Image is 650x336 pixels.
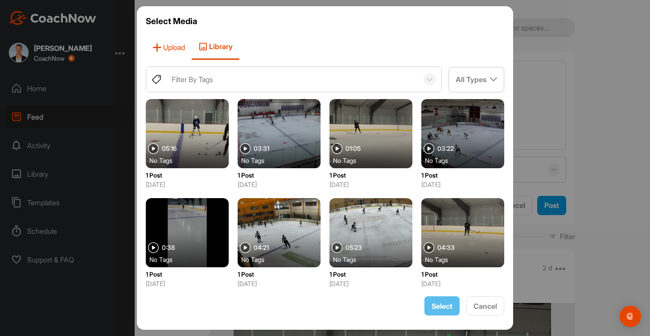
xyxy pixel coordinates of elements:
[329,170,412,180] p: 1 Post
[437,145,454,152] span: 03:22
[192,34,239,60] span: Library
[437,245,455,251] span: 04:33
[162,145,177,152] span: 05:16
[146,270,229,279] p: 1 Post
[424,242,434,253] img: play
[148,242,159,253] img: play
[149,255,232,264] div: No Tags
[620,306,641,327] div: Open Intercom Messenger
[238,180,321,189] p: [DATE]
[346,145,361,152] span: 01:05
[466,296,504,315] button: Cancel
[146,170,229,180] p: 1 Post
[238,270,321,279] p: 1 Post
[425,156,508,165] div: No Tags
[148,143,159,154] img: play
[421,180,504,189] p: [DATE]
[421,270,504,279] p: 1 Post
[162,245,175,251] span: 0:38
[346,245,362,251] span: 05:23
[329,270,412,279] p: 1 Post
[151,74,162,85] img: tags
[238,170,321,180] p: 1 Post
[332,143,342,154] img: play
[240,242,251,253] img: play
[421,279,504,288] p: [DATE]
[333,255,416,264] div: No Tags
[449,67,504,91] div: All Types
[241,255,324,264] div: No Tags
[425,255,508,264] div: No Tags
[421,170,504,180] p: 1 Post
[254,245,269,251] span: 04:21
[432,302,453,311] span: Select
[172,74,213,85] div: Filter By Tags
[240,143,251,154] img: play
[146,15,504,28] h3: Select Media
[238,279,321,288] p: [DATE]
[473,302,497,311] span: Cancel
[329,279,412,288] p: [DATE]
[146,279,229,288] p: [DATE]
[329,180,412,189] p: [DATE]
[241,156,324,165] div: No Tags
[146,180,229,189] p: [DATE]
[332,242,342,253] img: play
[333,156,416,165] div: No Tags
[424,296,460,315] button: Select
[254,145,269,152] span: 03:31
[424,143,434,154] img: play
[146,34,192,60] span: Upload
[149,156,232,165] div: No Tags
